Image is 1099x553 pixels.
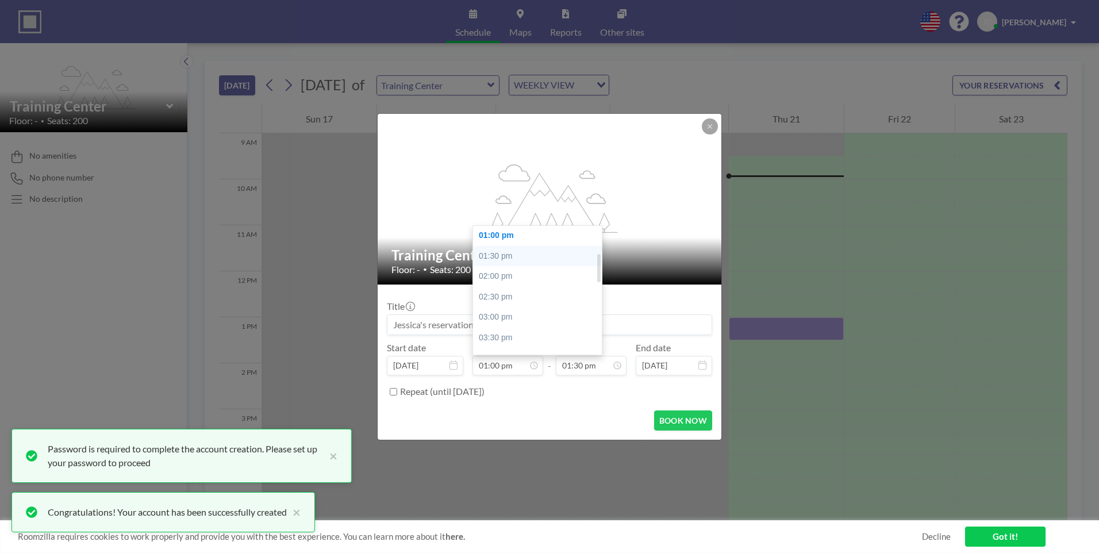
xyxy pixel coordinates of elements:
h2: Training Center [391,247,709,264]
div: 02:30 pm [473,287,608,308]
button: BOOK NOW [654,410,712,431]
span: - [548,346,551,371]
span: Floor: - [391,264,420,275]
button: close [324,442,337,470]
div: 01:30 pm [473,246,608,267]
label: Title [387,301,414,312]
a: here. [445,531,465,542]
a: Decline [922,531,951,542]
label: End date [636,342,671,354]
label: Start date [387,342,426,354]
a: Got it! [965,527,1046,547]
span: Seats: 200 [430,264,471,275]
div: 03:30 pm [473,328,608,348]
button: close [287,505,301,519]
input: Jessica's reservation [387,315,712,335]
div: 04:00 pm [473,348,608,369]
label: Repeat (until [DATE]) [400,386,485,397]
div: 03:00 pm [473,307,608,328]
div: 01:00 pm [473,225,608,246]
div: 02:00 pm [473,266,608,287]
span: • [423,265,427,274]
span: Roomzilla requires cookies to work properly and provide you with the best experience. You can lea... [18,531,922,542]
div: Congratulations! Your account has been successfully created [48,505,287,519]
g: flex-grow: 1.2; [482,163,618,232]
div: Password is required to complete the account creation. Please set up your password to proceed [48,442,324,470]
